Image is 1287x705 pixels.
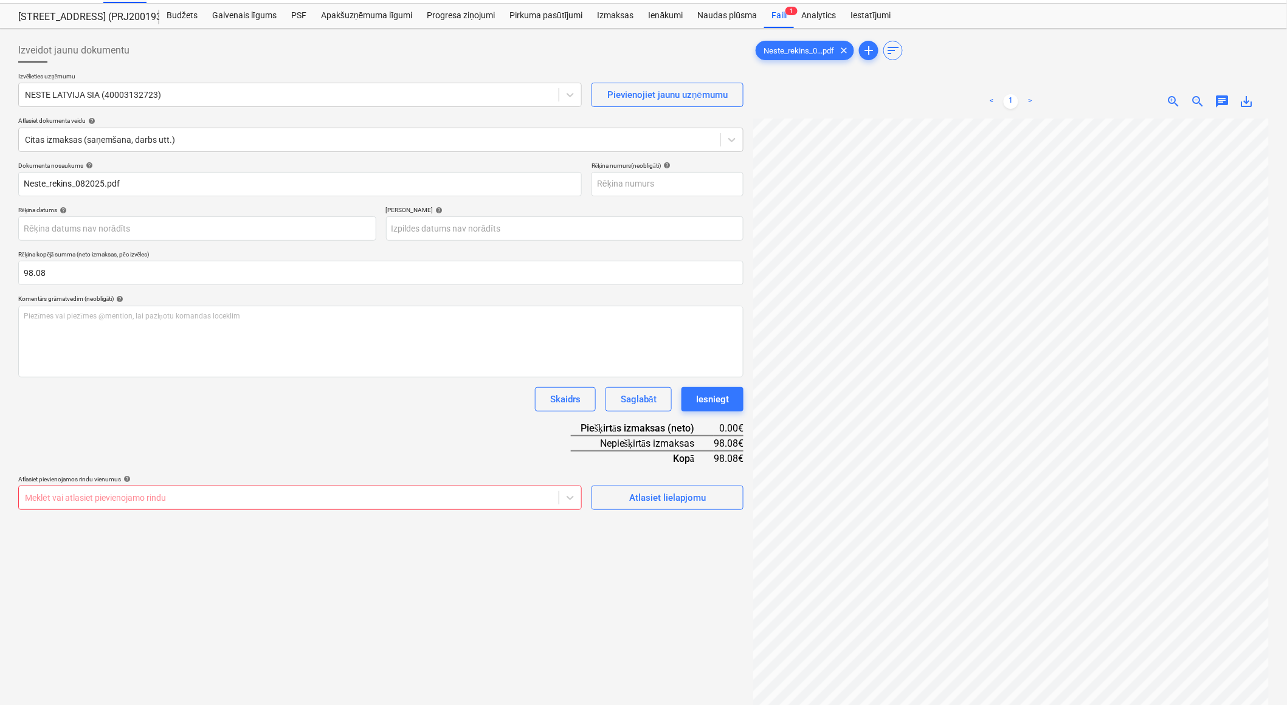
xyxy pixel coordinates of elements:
[794,4,843,28] a: Analytics
[18,475,582,483] div: Atlasiet pievienojamos rindu vienumus
[592,162,744,170] div: Rēķina numurs (neobligāti)
[386,206,744,214] div: [PERSON_NAME]
[18,206,376,214] div: Rēķina datums
[861,43,876,58] span: add
[592,83,744,107] button: Pievienojiet jaunu uzņēmumu
[571,436,714,451] div: Nepiešķirtās izmaksas
[1167,94,1181,109] span: zoom_in
[159,4,205,28] a: Budžets
[18,11,145,24] div: [STREET_ADDRESS] (PRJ2001931) 2601882
[18,261,744,285] input: Rēķina kopējā summa (neto izmaksas, pēc izvēles)
[18,216,376,241] input: Rēķina datums nav norādīts
[1004,94,1018,109] a: Page 1 is your current page
[502,4,590,28] a: Pirkuma pasūtījumi
[592,172,744,196] input: Rēķina numurs
[696,391,729,407] div: Iesniegt
[18,250,744,261] p: Rēķina kopējā summa (neto izmaksas, pēc izvēles)
[18,72,582,83] p: Izvēlieties uzņēmumu
[571,451,714,466] div: Kopā
[590,4,641,28] a: Izmaksas
[121,475,131,483] span: help
[621,391,657,407] div: Saglabāt
[284,4,314,28] a: PSF
[83,162,93,169] span: help
[714,421,744,436] div: 0.00€
[18,295,744,303] div: Komentārs grāmatvedim (neobligāti)
[606,387,672,411] button: Saglabāt
[18,172,582,196] input: Dokumenta nosaukums
[984,94,999,109] a: Previous page
[592,486,744,510] button: Atlasiet lielapjomu
[837,43,851,58] span: clear
[1215,94,1230,109] span: chat
[314,4,419,28] a: Apakšuzņēmuma līgumi
[433,207,443,214] span: help
[714,436,744,451] div: 98.08€
[18,43,129,58] span: Izveidot jaunu dokumentu
[550,391,581,407] div: Skaidrs
[57,207,67,214] span: help
[756,41,854,60] div: Neste_rekins_0...pdf
[607,87,728,103] div: Pievienojiet jaunu uzņēmumu
[1240,94,1254,109] span: save_alt
[843,4,898,28] a: Iestatījumi
[86,117,95,125] span: help
[785,7,798,15] span: 1
[681,387,744,411] button: Iesniegt
[661,162,671,169] span: help
[629,490,706,506] div: Atlasiet lielapjomu
[535,387,596,411] button: Skaidrs
[386,216,744,241] input: Izpildes datums nav norādīts
[641,4,691,28] a: Ienākumi
[886,43,900,58] span: sort
[205,4,284,28] a: Galvenais līgums
[764,4,794,28] div: Faili
[1191,94,1206,109] span: zoom_out
[756,46,841,55] span: Neste_rekins_0...pdf
[18,162,582,170] div: Dokumenta nosaukums
[419,4,502,28] a: Progresa ziņojumi
[18,117,744,125] div: Atlasiet dokumenta veidu
[1023,94,1038,109] a: Next page
[1226,647,1287,705] iframe: Chat Widget
[714,451,744,466] div: 98.08€
[114,295,123,303] span: help
[764,4,794,28] a: Faili1
[571,421,714,436] div: Piešķirtās izmaksas (neto)
[691,4,765,28] a: Naudas plūsma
